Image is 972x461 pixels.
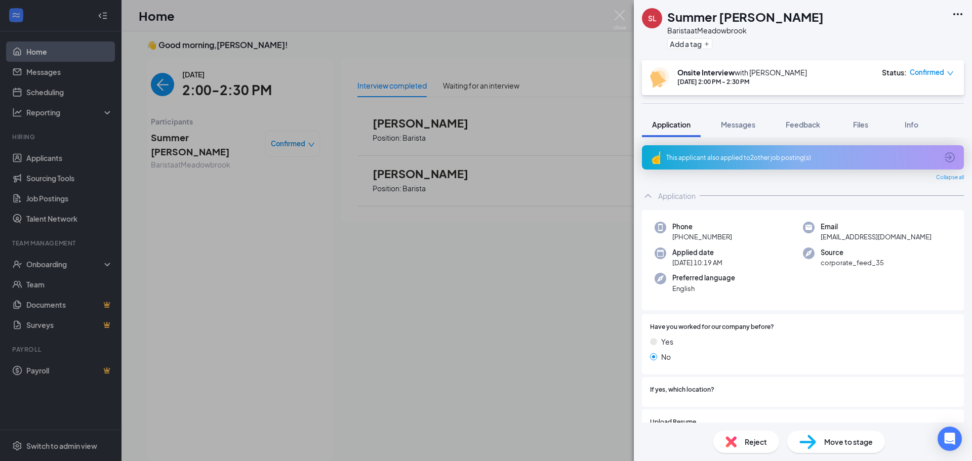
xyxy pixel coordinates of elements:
span: [EMAIL_ADDRESS][DOMAIN_NAME] [821,232,931,242]
svg: Plus [704,41,710,47]
span: Upload Resume [650,417,696,427]
span: down [947,70,954,77]
span: Reject [745,436,767,447]
span: [PHONE_NUMBER] [672,232,732,242]
span: English [672,283,735,294]
div: SL [648,13,657,23]
h1: Summer [PERSON_NAME] [667,8,824,25]
span: Email [821,222,931,232]
div: Barista at Meadowbrook [667,25,824,35]
svg: Ellipses [952,8,964,20]
span: Application [652,120,691,129]
b: Onsite Interview [677,68,735,77]
span: If yes, which location? [650,385,714,395]
span: Phone [672,222,732,232]
span: Source [821,247,884,258]
span: [DATE] 10:19 AM [672,258,722,268]
span: No [661,351,671,362]
div: with [PERSON_NAME] [677,67,807,77]
span: Yes [661,336,673,347]
span: Messages [721,120,755,129]
span: corporate_feed_35 [821,258,884,268]
div: Status : [882,67,907,77]
div: Open Intercom Messenger [938,427,962,451]
div: This applicant also applied to 2 other job posting(s) [666,153,938,162]
div: Application [658,191,696,201]
span: Info [905,120,918,129]
span: Have you worked for our company before? [650,322,774,332]
div: [DATE] 2:00 PM - 2:30 PM [677,77,807,86]
span: Feedback [786,120,820,129]
svg: ArrowCircle [944,151,956,163]
span: Collapse all [936,174,964,182]
span: Move to stage [824,436,873,447]
span: Confirmed [910,67,944,77]
svg: ChevronUp [642,190,654,202]
span: Applied date [672,247,722,258]
span: Files [853,120,868,129]
span: Preferred language [672,273,735,283]
button: PlusAdd a tag [667,38,712,49]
